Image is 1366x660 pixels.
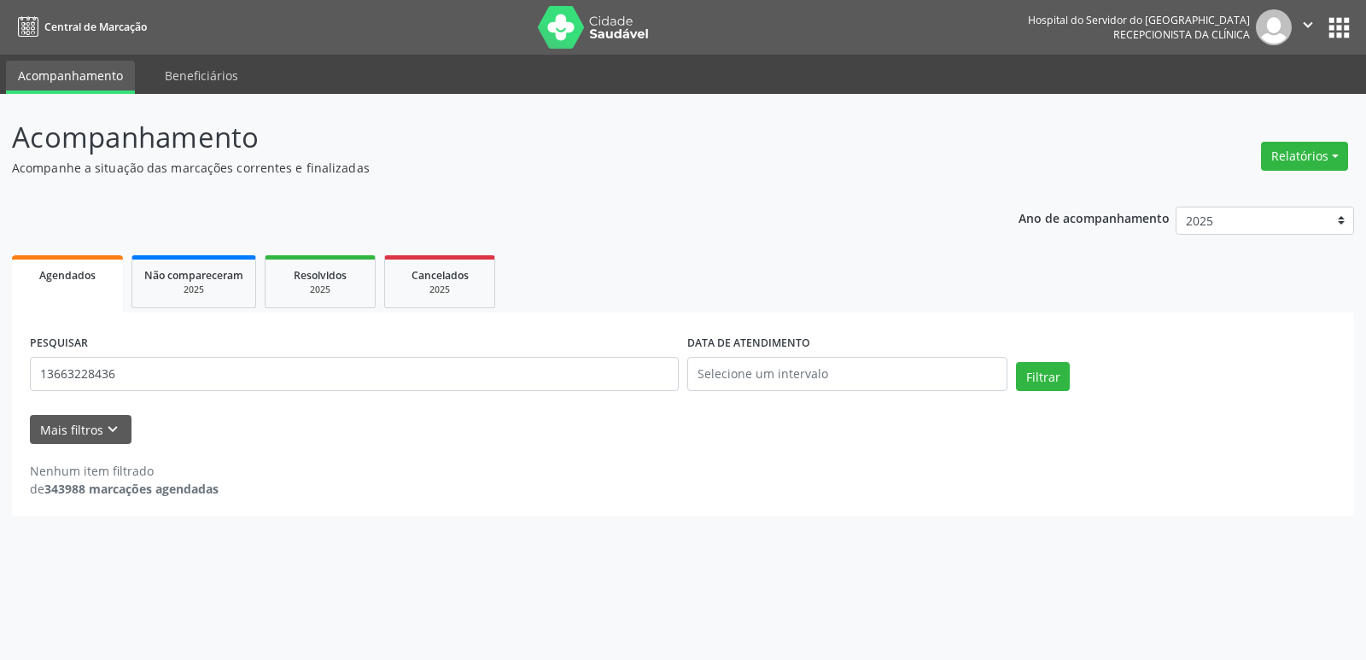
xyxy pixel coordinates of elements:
[30,480,219,498] div: de
[397,283,482,296] div: 2025
[30,415,131,445] button: Mais filtroskeyboard_arrow_down
[687,330,810,357] label: DATA DE ATENDIMENTO
[1028,13,1250,27] div: Hospital do Servidor do [GEOGRAPHIC_DATA]
[103,420,122,439] i: keyboard_arrow_down
[294,268,347,283] span: Resolvidos
[1256,9,1292,45] img: img
[153,61,250,91] a: Beneficiários
[39,268,96,283] span: Agendados
[1292,9,1324,45] button: 
[1016,362,1070,391] button: Filtrar
[687,357,1007,391] input: Selecione um intervalo
[6,61,135,94] a: Acompanhamento
[30,330,88,357] label: PESQUISAR
[1261,142,1348,171] button: Relatórios
[30,462,219,480] div: Nenhum item filtrado
[1113,27,1250,42] span: Recepcionista da clínica
[44,20,147,34] span: Central de Marcação
[12,159,951,177] p: Acompanhe a situação das marcações correntes e finalizadas
[1019,207,1170,228] p: Ano de acompanhamento
[44,481,219,497] strong: 343988 marcações agendadas
[1324,13,1354,43] button: apps
[277,283,363,296] div: 2025
[30,357,679,391] input: Nome, código do beneficiário ou CPF
[412,268,469,283] span: Cancelados
[12,116,951,159] p: Acompanhamento
[144,268,243,283] span: Não compareceram
[12,13,147,41] a: Central de Marcação
[1299,15,1317,34] i: 
[144,283,243,296] div: 2025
